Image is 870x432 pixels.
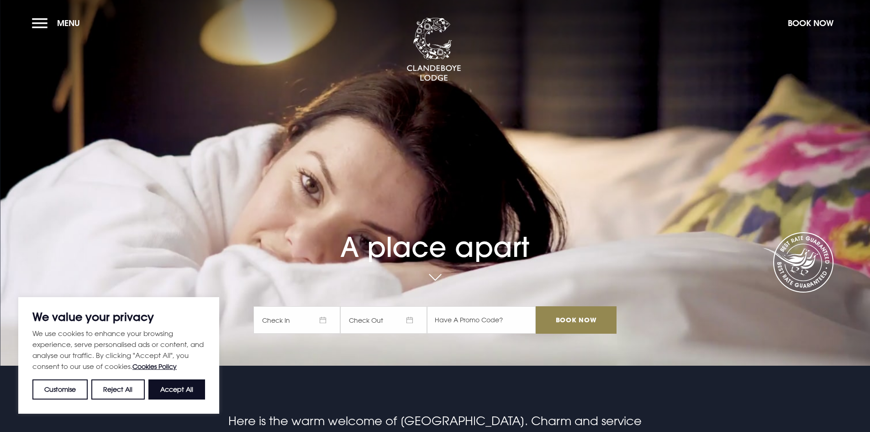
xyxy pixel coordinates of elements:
[132,363,177,370] a: Cookies Policy
[536,306,616,334] input: Book Now
[253,306,340,334] span: Check In
[406,18,461,82] img: Clandeboye Lodge
[57,18,80,28] span: Menu
[340,306,427,334] span: Check Out
[32,13,84,33] button: Menu
[32,379,88,400] button: Customise
[148,379,205,400] button: Accept All
[427,306,536,334] input: Have A Promo Code?
[32,328,205,372] p: We use cookies to enhance your browsing experience, serve personalised ads or content, and analys...
[783,13,838,33] button: Book Now
[91,379,144,400] button: Reject All
[32,311,205,322] p: We value your privacy
[253,204,616,263] h1: A place apart
[18,297,219,414] div: We value your privacy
